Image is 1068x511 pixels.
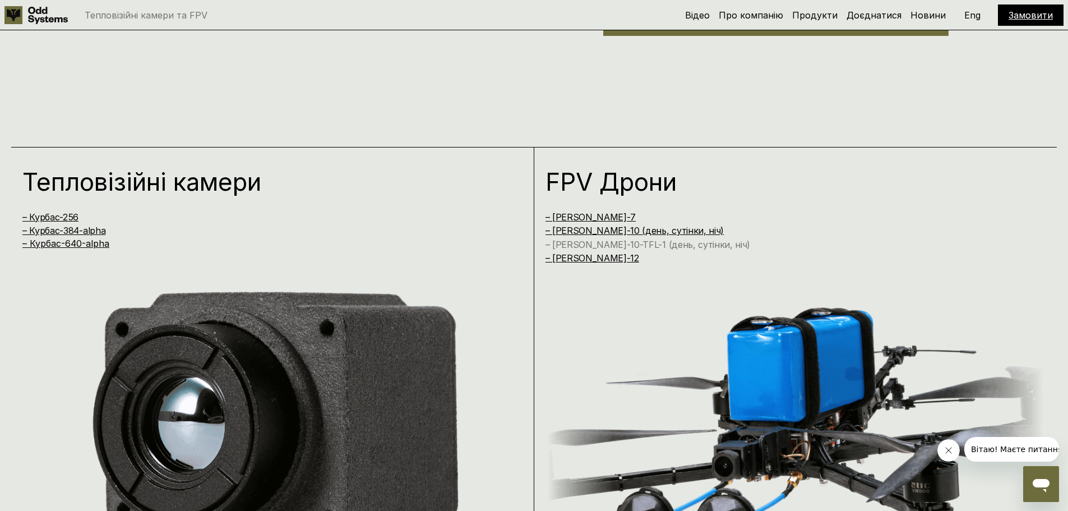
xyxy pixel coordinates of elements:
h1: FPV Дрони [545,169,1016,194]
p: Eng [964,11,981,20]
iframe: Сообщение от компании [964,437,1059,462]
a: Про компанію [719,10,783,21]
a: – Курбас-640-alpha [22,238,109,249]
h1: Тепловізійні камери [22,169,493,194]
a: – Курбас-384-alpha [22,225,105,236]
a: Відео [685,10,710,21]
a: – [PERSON_NAME]-12 [545,252,639,264]
a: Продукти [792,10,838,21]
a: – Курбас-256 [22,211,78,223]
a: Новини [910,10,946,21]
span: Вітаю! Маєте питання? [7,8,103,17]
iframe: Кнопка запуска окна обмена сообщениями [1023,466,1059,502]
p: Тепловізійні камери та FPV [85,11,207,20]
a: – [PERSON_NAME]-10 (день, сутінки, ніч) [545,225,724,236]
a: Замовити [1009,10,1053,21]
a: – [PERSON_NAME]-10-TFL-1 (день, сутінки, ніч) [545,239,751,250]
a: – [PERSON_NAME]-7 [545,211,636,223]
a: Доєднатися [847,10,901,21]
iframe: Закрыть сообщение [937,439,960,462]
